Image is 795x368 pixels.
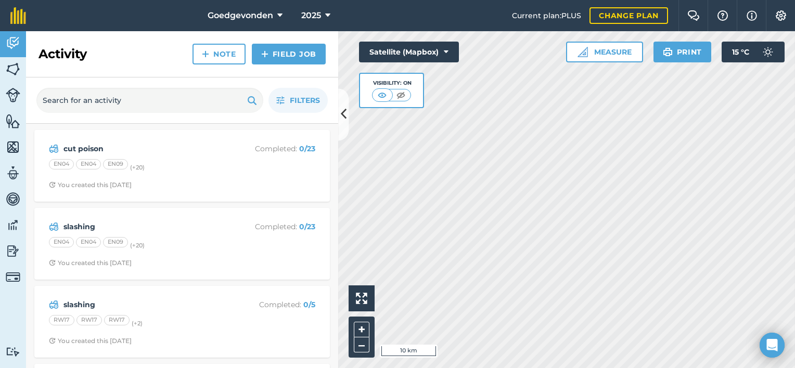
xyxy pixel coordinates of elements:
[6,243,20,259] img: svg+xml;base64,PD94bWwgdmVyc2lvbj0iMS4wIiBlbmNvZGluZz0idXRmLTgiPz4KPCEtLSBHZW5lcmF0b3I6IEFkb2JlIE...
[732,42,749,62] span: 15 ° C
[376,90,389,100] img: svg+xml;base64,PHN2ZyB4bWxucz0iaHR0cDovL3d3dy53My5vcmcvMjAwMC9zdmciIHdpZHRoPSI1MCIgaGVpZ2h0PSI0MC...
[261,48,268,60] img: svg+xml;base64,PHN2ZyB4bWxucz0iaHR0cDovL3d3dy53My5vcmcvMjAwMC9zdmciIHdpZHRoPSIxNCIgaGVpZ2h0PSIyNC...
[233,299,315,310] p: Completed :
[41,292,324,351] a: slashingCompleted: 0/5RW17RW17RW17(+2)Clock with arrow pointing clockwiseYou created this [DATE]
[716,10,729,21] img: A question mark icon
[372,79,412,87] div: Visibility: On
[49,159,74,169] div: EN04
[303,300,315,309] strong: 0 / 5
[49,337,132,345] div: You created this [DATE]
[247,94,257,107] img: svg+xml;base64,PHN2ZyB4bWxucz0iaHR0cDovL3d3dy53My5vcmcvMjAwMC9zdmciIHdpZHRoPSIxOSIgaGVpZ2h0PSIyNC...
[6,270,20,284] img: svg+xml;base64,PD94bWwgdmVyc2lvbj0iMS4wIiBlbmNvZGluZz0idXRmLTgiPz4KPCEtLSBHZW5lcmF0b3I6IEFkb2JlIE...
[6,139,20,155] img: svg+xml;base64,PHN2ZyB4bWxucz0iaHR0cDovL3d3dy53My5vcmcvMjAwMC9zdmciIHdpZHRoPSI1NiIgaGVpZ2h0PSI2MC...
[6,61,20,77] img: svg+xml;base64,PHN2ZyB4bWxucz0iaHR0cDovL3d3dy53My5vcmcvMjAwMC9zdmciIHdpZHRoPSI1NiIgaGVpZ2h0PSI2MC...
[202,48,209,60] img: svg+xml;base64,PHN2ZyB4bWxucz0iaHR0cDovL3d3dy53My5vcmcvMjAwMC9zdmciIHdpZHRoPSIxNCIgaGVpZ2h0PSIyNC...
[49,298,59,311] img: svg+xml;base64,PD94bWwgdmVyc2lvbj0iMS4wIiBlbmNvZGluZz0idXRmLTgiPz4KPCEtLSBHZW5lcmF0b3I6IEFkb2JlIE...
[41,214,324,273] a: slashingCompleted: 0/23EN04EN04EN09(+20)Clock with arrow pointing clockwiseYou created this [DATE]
[6,113,20,129] img: svg+xml;base64,PHN2ZyB4bWxucz0iaHR0cDovL3d3dy53My5vcmcvMjAwMC9zdmciIHdpZHRoPSI1NiIgaGVpZ2h0PSI2MC...
[39,46,87,62] h2: Activity
[49,142,59,155] img: svg+xml;base64,PD94bWwgdmVyc2lvbj0iMS4wIiBlbmNvZGluZz0idXRmLTgiPz4KPCEtLSBHZW5lcmF0b3I6IEFkb2JlIE...
[104,315,130,325] div: RW17
[775,10,787,21] img: A cog icon
[6,217,20,233] img: svg+xml;base64,PD94bWwgdmVyc2lvbj0iMS4wIiBlbmNvZGluZz0idXRmLTgiPz4KPCEtLSBHZW5lcmF0b3I6IEFkb2JlIE...
[233,143,315,154] p: Completed :
[356,293,367,304] img: Four arrows, one pointing top left, one top right, one bottom right and the last bottom left
[63,143,228,154] strong: cut poison
[6,35,20,51] img: svg+xml;base64,PD94bWwgdmVyc2lvbj0iMS4wIiBlbmNvZGluZz0idXRmLTgiPz4KPCEtLSBHZW5lcmF0b3I6IEFkb2JlIE...
[359,42,459,62] button: Satellite (Mapbox)
[130,164,145,171] small: (+ 20 )
[49,237,74,247] div: EN04
[208,9,273,22] span: Goedgevonden
[6,191,20,207] img: svg+xml;base64,PD94bWwgdmVyc2lvbj0iMS4wIiBlbmNvZGluZz0idXRmLTgiPz4KPCEtLSBHZW5lcmF0b3I6IEFkb2JlIE...
[299,144,315,153] strong: 0 / 23
[193,44,246,64] a: Note
[49,337,56,344] img: Clock with arrow pointing clockwise
[76,237,101,247] div: EN04
[760,333,785,358] div: Open Intercom Messenger
[758,42,778,62] img: svg+xml;base64,PD94bWwgdmVyc2lvbj0iMS4wIiBlbmNvZGluZz0idXRmLTgiPz4KPCEtLSBHZW5lcmF0b3I6IEFkb2JlIE...
[49,315,74,325] div: RW17
[103,159,128,169] div: EN09
[6,347,20,357] img: svg+xml;base64,PD94bWwgdmVyc2lvbj0iMS4wIiBlbmNvZGluZz0idXRmLTgiPz4KPCEtLSBHZW5lcmF0b3I6IEFkb2JlIE...
[49,181,56,188] img: Clock with arrow pointing clockwise
[663,46,673,58] img: svg+xml;base64,PHN2ZyB4bWxucz0iaHR0cDovL3d3dy53My5vcmcvMjAwMC9zdmciIHdpZHRoPSIxOSIgaGVpZ2h0PSIyNC...
[252,44,326,64] a: Field Job
[299,222,315,231] strong: 0 / 23
[394,90,407,100] img: svg+xml;base64,PHN2ZyB4bWxucz0iaHR0cDovL3d3dy53My5vcmcvMjAwMC9zdmciIHdpZHRoPSI1MCIgaGVpZ2h0PSI0MC...
[132,320,143,327] small: (+ 2 )
[49,220,59,233] img: svg+xml;base64,PD94bWwgdmVyc2lvbj0iMS4wIiBlbmNvZGluZz0idXRmLTgiPz4KPCEtLSBHZW5lcmF0b3I6IEFkb2JlIE...
[76,159,101,169] div: EN04
[566,42,643,62] button: Measure
[63,299,228,310] strong: slashing
[722,42,785,62] button: 15 °C
[747,9,757,22] img: svg+xml;base64,PHN2ZyB4bWxucz0iaHR0cDovL3d3dy53My5vcmcvMjAwMC9zdmciIHdpZHRoPSIxNyIgaGVpZ2h0PSIxNy...
[301,9,321,22] span: 2025
[6,165,20,181] img: svg+xml;base64,PD94bWwgdmVyc2lvbj0iMS4wIiBlbmNvZGluZz0idXRmLTgiPz4KPCEtLSBHZW5lcmF0b3I6IEFkb2JlIE...
[589,7,668,24] a: Change plan
[49,181,132,189] div: You created this [DATE]
[6,88,20,102] img: svg+xml;base64,PD94bWwgdmVyc2lvbj0iMS4wIiBlbmNvZGluZz0idXRmLTgiPz4KPCEtLSBHZW5lcmF0b3I6IEFkb2JlIE...
[653,42,712,62] button: Print
[63,221,228,232] strong: slashing
[268,88,328,113] button: Filters
[36,88,263,113] input: Search for an activity
[76,315,102,325] div: RW17
[687,10,700,21] img: Two speech bubbles overlapping with the left bubble in the forefront
[290,95,320,106] span: Filters
[512,10,581,21] span: Current plan : PLUS
[49,259,132,267] div: You created this [DATE]
[103,237,128,247] div: EN09
[41,136,324,195] a: cut poisonCompleted: 0/23EN04EN04EN09(+20)Clock with arrow pointing clockwiseYou created this [DATE]
[578,47,588,57] img: Ruler icon
[354,337,369,352] button: –
[130,242,145,249] small: (+ 20 )
[10,7,26,24] img: fieldmargin Logo
[49,259,56,266] img: Clock with arrow pointing clockwise
[354,322,369,337] button: +
[233,221,315,232] p: Completed :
